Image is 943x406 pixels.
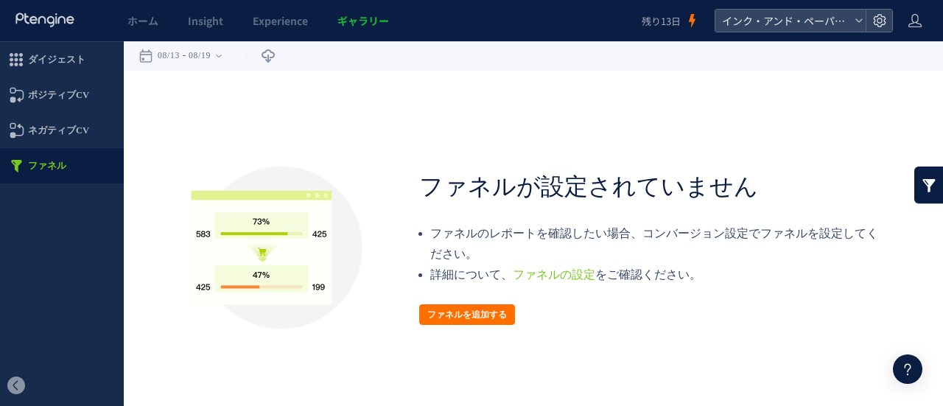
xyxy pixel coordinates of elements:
button: ファネルを追加する [419,263,515,284]
span: Experience [253,13,308,28]
h1: ファネルが設定されていません [419,129,883,163]
li: ファネルのレポートを確認したい場合、コンバージョン設定でファネルを設定してください。 [430,182,883,223]
span: ファネル [28,107,66,142]
li: 詳細について、 をご確認ください。 [430,223,883,244]
span: Insight [188,13,223,28]
span: ホーム [127,13,158,28]
a: ファネルの設定 [513,227,595,239]
span: 残り13日 [642,14,681,28]
span: インク・アンド・ペーパーテスト [718,10,849,32]
span: ネガティブCV [28,71,89,107]
span: ギャラリー [337,13,389,28]
span: ポジティブCV [28,36,89,71]
span: ダイジェスト [28,1,85,36]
